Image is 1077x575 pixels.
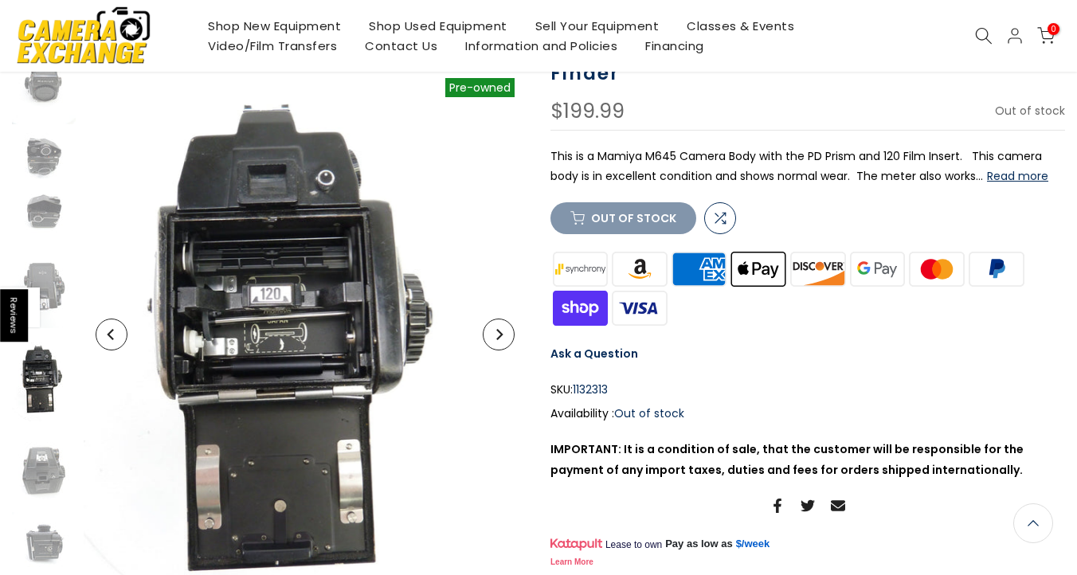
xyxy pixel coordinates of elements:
a: Learn More [550,557,593,566]
button: Previous [96,319,127,350]
a: Ask a Question [550,346,638,362]
img: Mamiya M645 Camera Body and PD Prism Finder Medium Format Equipment - Medium Format Cameras - Med... [12,522,76,570]
img: apple pay [729,250,789,289]
img: Mamiya M645 Camera Body and PD Prism Finder Medium Format Equipment - Medium Format Cameras - Med... [12,429,76,514]
img: master [907,250,967,289]
a: Video/Film Transfers [194,36,351,56]
a: Sell Your Equipment [521,16,673,36]
span: Pay as low as [665,537,733,551]
img: Mamiya M645 Camera Body and PD Prism Finder Medium Format Equipment - Medium Format Cameras - Med... [12,132,76,180]
img: amazon payments [610,250,670,289]
img: discover [789,250,848,289]
img: paypal [967,250,1027,289]
h1: Mamiya M645 Camera Body and PD Prism Finder [550,39,1065,85]
span: 0 [1048,23,1059,35]
a: Back to the top [1013,503,1053,543]
button: Read more [987,169,1048,183]
a: Shop New Equipment [194,16,355,36]
img: shopify pay [550,289,610,328]
p: This is a Mamiya M645 Camera Body with the PD Prism and 120 Film Insert. This camera body is in e... [550,147,1065,186]
a: 0 [1037,27,1055,45]
strong: IMPORTANT: It is a condition of sale, that the customer will be responsible for the payment of an... [550,441,1024,477]
a: Classes & Events [673,16,809,36]
img: american express [669,250,729,289]
a: Share on Email [831,496,845,515]
a: Information and Policies [452,36,632,56]
img: Mamiya M645 Camera Body and PD Prism Finder Medium Format Equipment - Medium Format Cameras - Med... [12,188,76,236]
a: Share on Facebook [770,496,785,515]
span: Out of stock [614,405,684,421]
div: SKU: [550,380,1065,400]
span: 1132313 [573,380,608,400]
img: Mamiya M645 Camera Body and PD Prism Finder Medium Format Equipment - Medium Format Cameras - Med... [12,39,76,124]
img: google pay [848,250,907,289]
img: Mamiya M645 Camera Body and PD Prism Finder Medium Format Equipment - Medium Format Cameras - Med... [12,244,76,329]
img: Mamiya M645 Camera Body and PD Prism Finder Medium Format Equipment - Medium Format Cameras - Med... [12,336,76,421]
a: Contact Us [351,36,452,56]
span: Lease to own [605,538,662,551]
button: Next [483,319,515,350]
div: $199.99 [550,101,625,122]
img: synchrony [550,250,610,289]
a: Financing [632,36,719,56]
div: Availability : [550,404,1065,424]
span: Out of stock [995,103,1065,119]
img: visa [610,289,670,328]
a: Shop Used Equipment [355,16,522,36]
a: Share on Twitter [801,496,815,515]
a: $/week [736,537,770,551]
